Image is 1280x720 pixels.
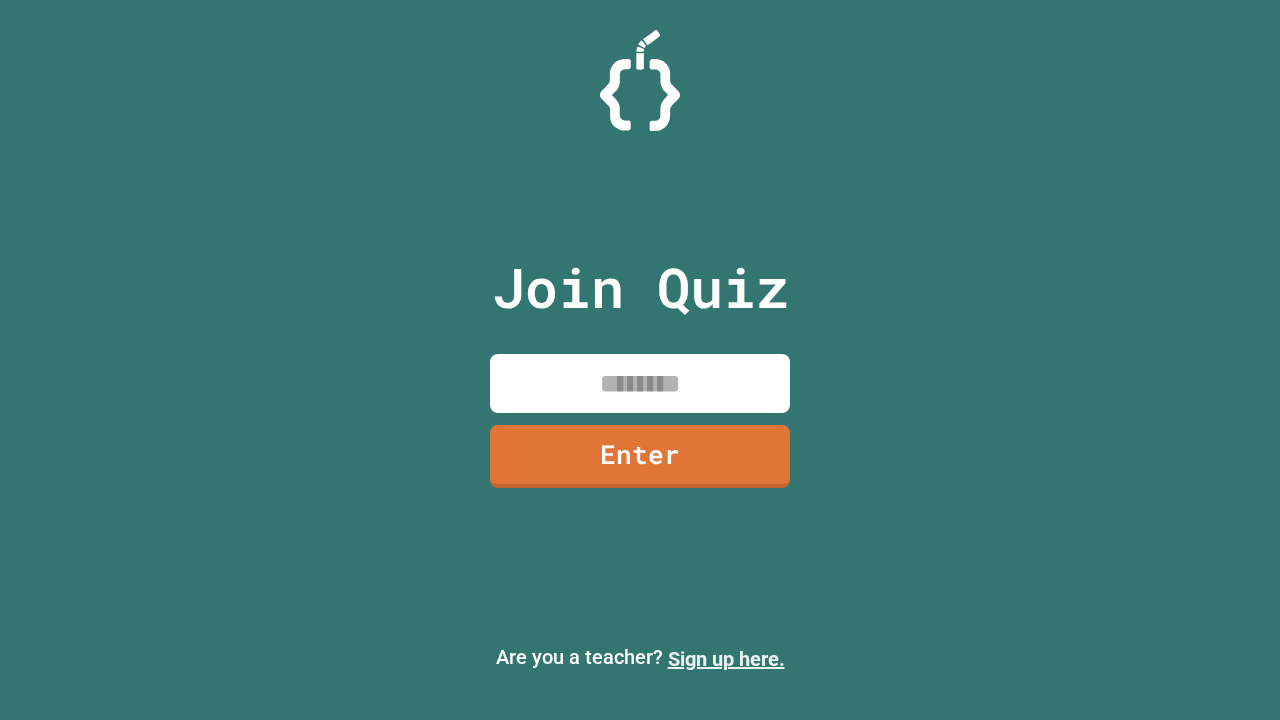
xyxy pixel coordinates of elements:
a: Enter [490,425,790,488]
p: Are you a teacher? [16,642,1264,674]
iframe: chat widget [1196,640,1260,700]
img: Logo.svg [600,30,680,131]
p: Join Quiz [492,246,789,329]
a: Sign up here. [668,647,785,671]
